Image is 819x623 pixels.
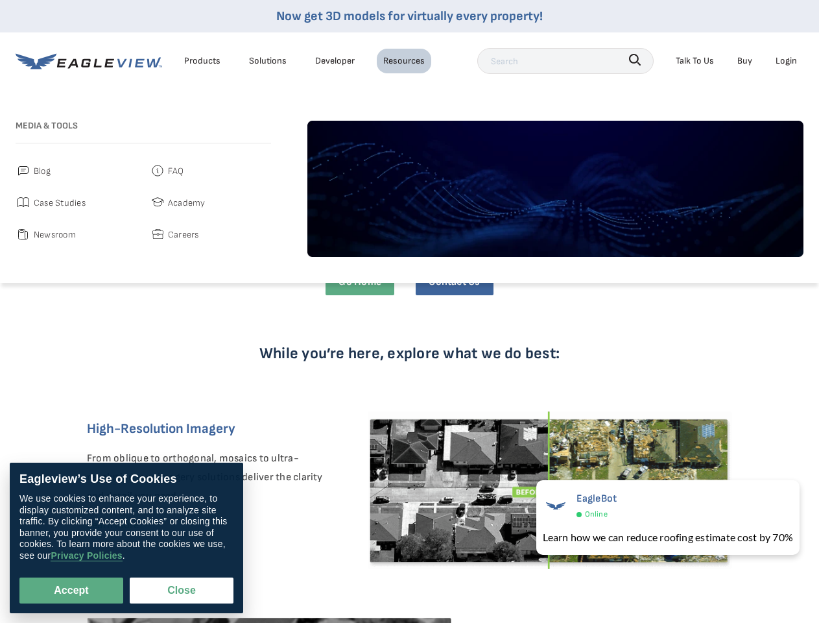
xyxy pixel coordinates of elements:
p: From oblique to orthogonal, mosaics to ultra-resolution, our imagery solutions deliver the clarit... [87,450,338,506]
h3: Media & Tools [16,121,271,132]
a: Now get 3D models for virtually every property! [276,8,543,24]
div: Learn how we can reduce roofing estimate cost by 70% [543,530,793,545]
img: blog.svg [16,163,31,178]
div: Eagleview’s Use of Cookies [19,472,233,487]
img: EagleView Imagery [368,411,732,569]
span: Online [585,507,608,522]
div: Login [776,53,797,69]
span: Case Studies [34,195,86,211]
img: case_studies.svg [16,195,31,210]
img: faq.svg [150,163,165,178]
a: Developer [315,53,355,69]
div: We use cookies to enhance your experience, to display customized content, and to analyze site tra... [19,493,233,561]
button: Close [130,578,233,604]
a: FAQ [150,163,271,179]
span: Blog [34,163,51,179]
a: Careers [150,226,271,243]
img: academy.svg [150,195,165,210]
h6: High-Resolution Imagery [87,418,338,440]
img: careers.svg [150,226,165,242]
a: Buy [737,53,752,69]
input: Search [477,48,654,74]
div: Talk To Us [676,53,714,69]
img: EagleBot [543,493,569,519]
div: Products [184,53,220,69]
span: FAQ [168,163,184,179]
div: Solutions [249,53,287,69]
img: default-image.webp [307,121,803,257]
a: Blog [16,163,137,179]
span: Careers [168,226,199,243]
p: While you’re here, explore what we do best: [99,344,721,363]
span: EagleBot [576,493,617,505]
span: Academy [168,195,206,211]
a: Privacy Policies [51,550,122,561]
button: Accept [19,578,123,604]
span: Newsroom [34,226,76,243]
a: Academy [150,195,271,211]
a: Newsroom [16,226,137,243]
img: newsroom.svg [16,226,31,242]
div: Resources [383,53,425,69]
a: Case Studies [16,195,137,211]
